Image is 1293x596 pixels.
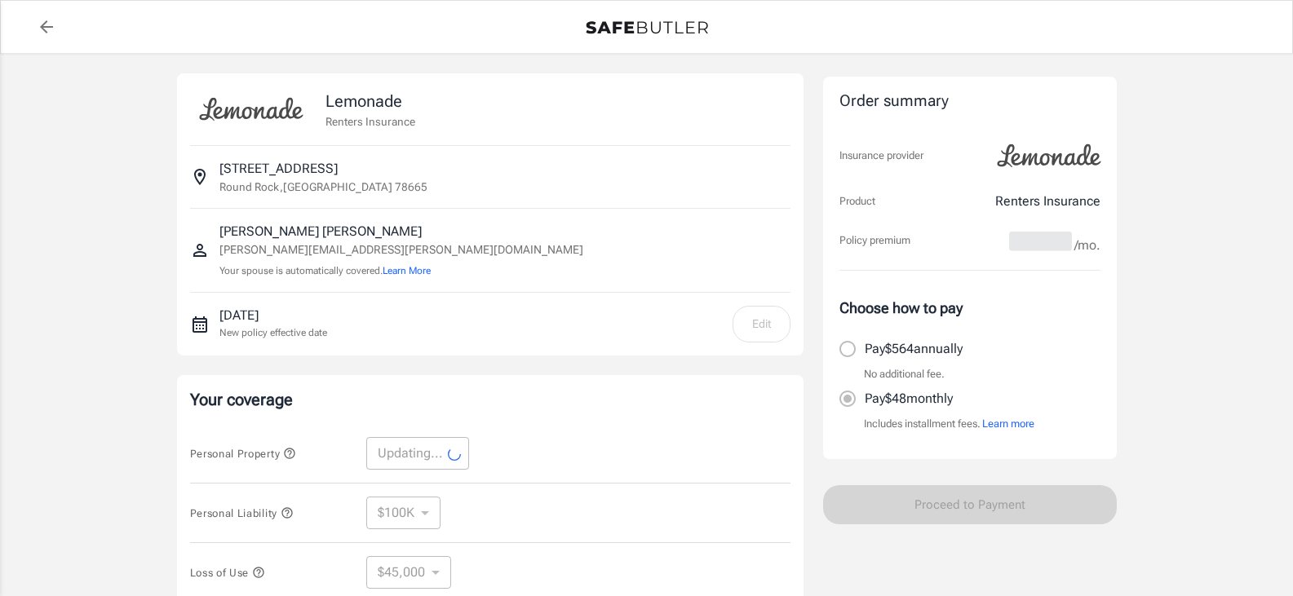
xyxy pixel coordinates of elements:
svg: Insured address [190,167,210,187]
p: No additional fee. [864,366,945,382]
p: Includes installment fees. [864,416,1034,432]
p: Round Rock , [GEOGRAPHIC_DATA] 78665 [219,179,427,195]
img: Lemonade [988,133,1110,179]
p: Policy premium [839,232,910,249]
p: Your spouse is automatically covered. [219,263,583,279]
p: Choose how to pay [839,297,1100,319]
p: Product [839,193,875,210]
button: Loss of Use [190,563,265,582]
button: Learn more [982,416,1034,432]
svg: New policy start date [190,315,210,334]
p: Your coverage [190,388,790,411]
p: Renters Insurance [995,192,1100,211]
span: /mo. [1074,234,1100,257]
span: Loss of Use [190,567,265,579]
p: Renters Insurance [325,113,415,130]
svg: Insured person [190,241,210,260]
p: Insurance provider [839,148,923,164]
button: Personal Property [190,444,296,463]
p: [DATE] [219,306,327,325]
p: Pay $48 monthly [865,389,953,408]
span: Personal Liability [190,507,294,519]
img: Lemonade [190,86,312,132]
p: Pay $564 annually [865,339,963,359]
div: Order summary [839,90,1100,113]
p: New policy effective date [219,325,327,340]
p: Lemonade [325,89,415,113]
button: Learn More [383,263,431,278]
button: Personal Liability [190,503,294,523]
span: Personal Property [190,448,296,460]
img: Back to quotes [586,21,708,34]
p: [STREET_ADDRESS] [219,159,338,179]
p: [PERSON_NAME] [PERSON_NAME] [219,222,583,241]
a: back to quotes [30,11,63,43]
p: [PERSON_NAME][EMAIL_ADDRESS][PERSON_NAME][DOMAIN_NAME] [219,241,583,258]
